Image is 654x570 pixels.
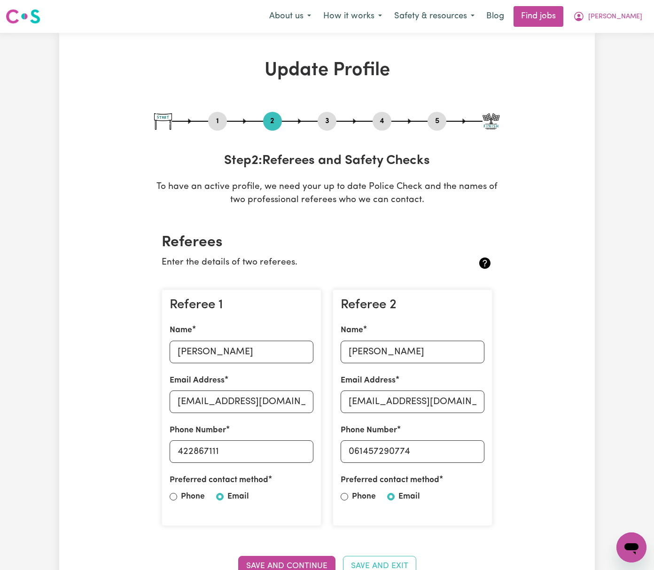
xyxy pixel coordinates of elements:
[341,424,397,437] label: Phone Number
[170,375,225,387] label: Email Address
[154,180,500,208] p: To have an active profile, we need your up to date Police Check and the names of two professional...
[428,115,446,127] button: Go to step 5
[567,7,648,26] button: My Account
[388,7,481,26] button: Safety & resources
[181,491,205,503] label: Phone
[208,115,227,127] button: Go to step 1
[170,297,313,313] h3: Referee 1
[6,8,40,25] img: Careseekers logo
[170,424,226,437] label: Phone Number
[162,234,492,251] h2: Referees
[341,324,363,336] label: Name
[170,474,268,486] label: Preferred contact method
[154,153,500,169] h3: Step 2 : Referees and Safety Checks
[341,375,396,387] label: Email Address
[162,256,437,270] p: Enter the details of two referees.
[341,474,439,486] label: Preferred contact method
[227,491,249,503] label: Email
[398,491,420,503] label: Email
[154,59,500,82] h1: Update Profile
[6,6,40,27] a: Careseekers logo
[170,324,192,336] label: Name
[317,7,388,26] button: How it works
[373,115,391,127] button: Go to step 4
[481,6,510,27] a: Blog
[588,12,642,22] span: [PERSON_NAME]
[263,115,282,127] button: Go to step 2
[352,491,376,503] label: Phone
[514,6,563,27] a: Find jobs
[616,532,646,562] iframe: Button to launch messaging window
[341,297,484,313] h3: Referee 2
[318,115,336,127] button: Go to step 3
[263,7,317,26] button: About us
